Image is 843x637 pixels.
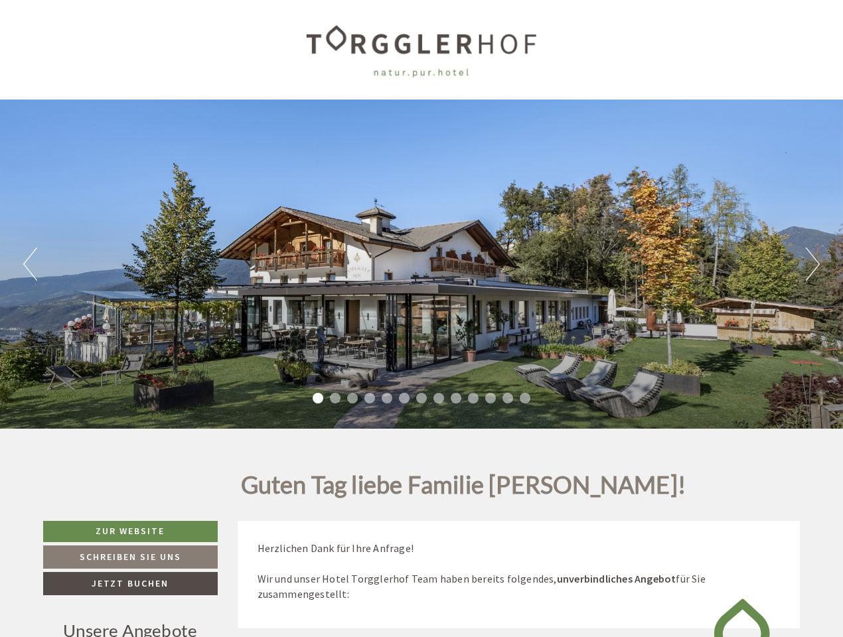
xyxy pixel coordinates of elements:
[43,545,218,569] a: Schreiben Sie uns
[23,248,37,281] button: Previous
[806,248,820,281] button: Next
[241,472,686,505] h1: Guten Tag liebe Familie [PERSON_NAME]!
[43,521,218,542] a: Zur Website
[258,541,781,601] p: Herzlichen Dank für Ihre Anfrage! Wir und unser Hotel Torgglerhof Team haben bereits folgendes, f...
[43,572,218,595] a: Jetzt buchen
[557,572,676,585] strong: unverbindliches Angebot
